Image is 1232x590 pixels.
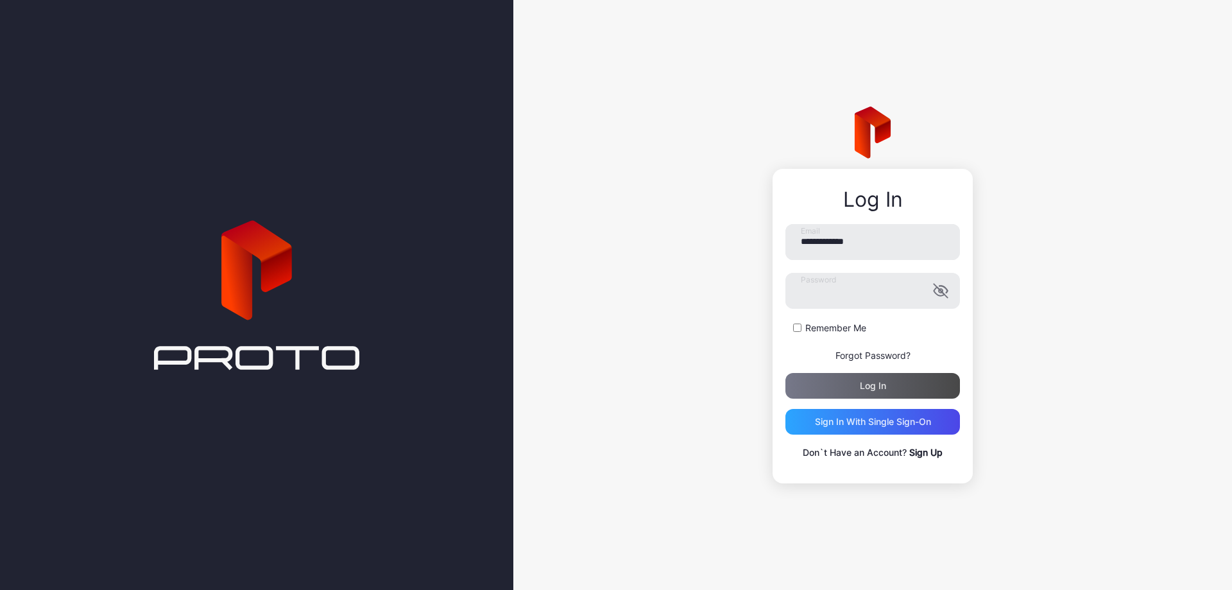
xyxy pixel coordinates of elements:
p: Don`t Have an Account? [785,445,960,460]
div: Log In [785,188,960,211]
a: Forgot Password? [835,350,911,361]
div: Log in [860,381,886,391]
div: Sign in With Single Sign-On [815,417,931,427]
a: Sign Up [909,447,943,458]
button: Sign in With Single Sign-On [785,409,960,435]
input: Password [785,273,960,309]
button: Password [933,283,948,299]
button: Log in [785,373,960,399]
label: Remember Me [805,322,866,334]
input: Email [785,224,960,260]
